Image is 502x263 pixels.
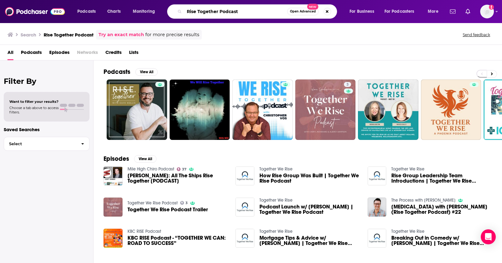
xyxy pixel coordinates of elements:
a: Show notifications dropdown [463,6,473,17]
a: All [7,47,13,60]
a: Credits [105,47,122,60]
img: Together We Rise Podcast Trailer [104,198,123,217]
a: Charts [103,7,124,17]
a: Rise Group Leadership Team Introductions | Together We Rise Podcast [368,166,387,185]
button: open menu [73,7,104,17]
span: Monitoring [133,7,155,16]
span: 3 [186,202,188,204]
svg: Add a profile image [489,5,494,10]
button: open menu [380,7,423,17]
span: 37 [182,168,186,171]
input: Search podcasts, credits, & more... [184,7,287,17]
span: Choose a tab above to access filters. [9,106,59,114]
a: PodcastsView All [104,68,158,76]
h2: Filter By [4,77,89,86]
button: View All [134,155,157,163]
img: Mortgage Tips & Advice w/ Jose Menendez | Together We Rise Podcast [235,229,254,248]
a: 3 [295,79,356,140]
a: Episodes [49,47,70,60]
span: New [307,4,318,10]
p: Saved Searches [4,127,89,132]
a: KBC RISE Podcast [128,229,161,234]
span: Select [4,142,76,146]
button: open menu [345,7,382,17]
a: Personal Growth with Dave Hollis (Rise Together Podcast) #22 [391,204,492,215]
a: KBC RISE Podcast - “TOGETHER WE CAN: ROAD TO SUCCESS” [128,235,228,246]
a: Mile High Chiro Podcast [128,166,174,172]
img: KBC RISE Podcast - “TOGETHER WE CAN: ROAD TO SUCCESS” [104,229,123,248]
span: Logged in as kochristina [480,5,494,18]
a: 3 [180,201,188,205]
a: EpisodesView All [104,155,157,163]
img: Podcast Launch w/ Cris Lopez | Together We Rise Podcast [235,198,254,217]
a: Together We Rise [259,229,292,234]
div: Search podcasts, credits, & more... [173,4,343,19]
a: Show notifications dropdown [447,6,458,17]
a: Rise Group Leadership Team Introductions | Together We Rise Podcast [391,173,492,184]
span: For Podcasters [384,7,414,16]
a: Together We Rise Podcast [128,200,178,206]
button: Show profile menu [480,5,494,18]
a: Together We Rise [391,229,424,234]
img: Scott Garber: All The Ships Rise Together [PODCAST] [104,166,123,185]
img: User Profile [480,5,494,18]
h2: Episodes [104,155,129,163]
a: Mortgage Tips & Advice w/ Jose Menendez | Together We Rise Podcast [259,235,360,246]
h3: Rise Together Podcast [44,32,94,38]
span: Podcasts [77,7,96,16]
a: Try an exact match [99,31,144,38]
span: 3 [346,82,349,88]
a: Together We Rise [259,198,292,203]
span: Podcast Launch w/ [PERSON_NAME] | Together We Rise Podcast [259,204,360,215]
span: Want to filter your results? [9,99,59,104]
span: Breaking Out in Comedy w/ [PERSON_NAME] | Together We Rise Podcast [391,235,492,246]
span: [MEDICAL_DATA] with [PERSON_NAME] (Rise Together Podcast) #22 [391,204,492,215]
span: [PERSON_NAME]: All The Ships Rise Together [PODCAST] [128,173,228,184]
button: Select [4,137,89,151]
span: More [428,7,438,16]
img: Podchaser - Follow, Share and Rate Podcasts [5,6,65,17]
button: open menu [423,7,446,17]
button: Open AdvancedNew [287,8,319,15]
img: Personal Growth with Dave Hollis (Rise Together Podcast) #22 [368,198,387,217]
a: Together We Rise [391,166,424,172]
a: How Rise Group Was Built | Together We Rise Podcast [259,173,360,184]
a: Podcasts [21,47,42,60]
img: How Rise Group Was Built | Together We Rise Podcast [235,166,254,185]
span: Mortgage Tips & Advice w/ [PERSON_NAME] | Together We Rise Podcast [259,235,360,246]
span: for more precise results [145,31,199,38]
a: Scott Garber: All The Ships Rise Together [PODCAST] [128,173,228,184]
h3: Search [21,32,36,38]
div: Open Intercom Messenger [481,229,496,244]
a: Lists [129,47,138,60]
a: 3 [344,82,351,87]
a: 37 [177,167,187,171]
h2: Podcasts [104,68,130,76]
button: open menu [128,7,163,17]
span: Charts [107,7,121,16]
span: Networks [77,47,98,60]
a: Breaking Out in Comedy w/ Adrew Orolfo | Together We Rise Podcast [391,235,492,246]
a: Together We Rise [259,166,292,172]
span: For Business [350,7,374,16]
img: Breaking Out in Comedy w/ Adrew Orolfo | Together We Rise Podcast [368,229,387,248]
a: Podcast Launch w/ Cris Lopez | Together We Rise Podcast [259,204,360,215]
a: Together We Rise Podcast Trailer [128,207,208,212]
button: View All [135,68,158,76]
span: Open Advanced [290,10,316,13]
